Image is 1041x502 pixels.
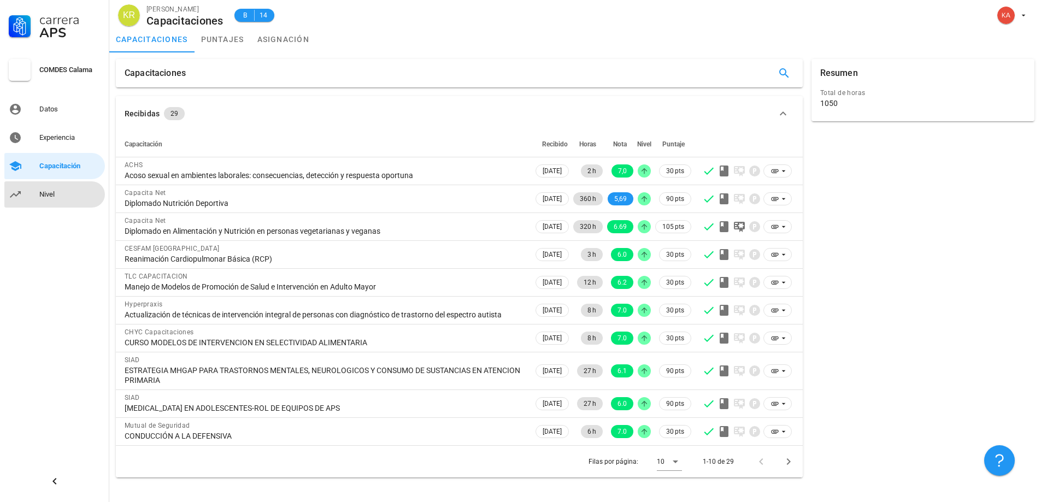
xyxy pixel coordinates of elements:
span: 30 pts [666,305,684,316]
span: 2 h [587,164,596,178]
span: 7,0 [618,164,627,178]
div: ESTRATEGIA MHGAP PARA TRASTORNOS MENTALES, NEUROLOGICOS Y CONSUMO DE SUSTANCIAS EN ATENCION PRIMARIA [125,365,525,385]
div: Reanimación Cardiopulmonar Básica (RCP) [125,254,525,264]
span: 6.1 [617,364,627,377]
th: Capacitación [116,131,533,157]
div: APS [39,26,101,39]
div: 10Filas por página: [657,453,682,470]
span: Horas [579,140,596,148]
span: [DATE] [543,304,562,316]
span: TLC CAPACITACION [125,273,187,280]
span: Capacita Net [125,217,166,225]
span: 7.0 [617,332,627,345]
span: 27 h [584,397,596,410]
span: [DATE] [543,221,562,233]
span: 30 pts [666,249,684,260]
span: Capacita Net [125,189,166,197]
span: 29 [170,107,178,120]
span: 7.0 [617,425,627,438]
span: 90 pts [666,365,684,376]
div: Diplomado en Alimentación y Nutrición en personas vegetarianas y veganas [125,226,525,236]
div: COMDES Calama [39,66,101,74]
span: 5,69 [614,192,627,205]
div: [MEDICAL_DATA] EN ADOLESCENTES-ROL DE EQUIPOS DE APS [125,403,525,413]
a: puntajes [195,26,251,52]
span: Hyperpraxis [125,300,162,308]
div: Actualización de técnicas de intervención integral de personas con diagnóstico de trastorno del e... [125,310,525,320]
div: avatar [997,7,1015,24]
span: 6.0 [617,248,627,261]
div: Capacitaciones [125,59,186,87]
div: CURSO MODELOS DE INTERVENCION EN SELECTIVIDAD ALIMENTARIA [125,338,525,347]
span: SIAD [125,394,140,401]
div: Capacitaciones [146,15,224,27]
a: Experiencia [4,125,105,151]
span: Nivel [637,140,651,148]
span: 6.2 [617,276,627,289]
span: 27 h [584,364,596,377]
span: 320 h [580,220,596,233]
span: CESFAM [GEOGRAPHIC_DATA] [125,245,220,252]
span: 7.0 [617,304,627,317]
span: 6.0 [617,397,627,410]
span: 90 pts [666,398,684,409]
div: Recibidas [125,108,160,120]
div: [PERSON_NAME] [146,4,224,15]
div: Carrera [39,13,101,26]
span: 8 h [587,332,596,345]
th: Nivel [636,131,653,157]
div: Capacitación [39,162,101,170]
span: 12 h [584,276,596,289]
div: Experiencia [39,133,101,142]
th: Horas [571,131,605,157]
div: Total de horas [820,87,1026,98]
span: 8 h [587,304,596,317]
div: Manejo de Modelos de Promoción de Salud e Intervención en Adulto Mayor [125,282,525,292]
div: 1050 [820,98,838,108]
span: 14 [259,10,268,21]
div: CONDUCCIÓN A LA DEFENSIVA [125,431,525,441]
span: 105 pts [662,221,684,232]
div: Nivel [39,190,101,199]
span: 360 h [580,192,596,205]
span: [DATE] [543,365,562,377]
span: [DATE] [543,276,562,288]
div: Datos [39,105,101,114]
span: 3 h [587,248,596,261]
span: [DATE] [543,193,562,205]
span: 30 pts [666,426,684,437]
span: 30 pts [666,166,684,176]
span: Mutual de Seguridad [125,422,190,429]
span: 30 pts [666,333,684,344]
a: asignación [251,26,316,52]
span: CHYC Capacitaciones [125,328,194,336]
button: Página siguiente [779,452,798,471]
span: 6.69 [614,220,627,233]
span: [DATE] [543,332,562,344]
span: Puntaje [662,140,685,148]
span: B [241,10,250,21]
th: Nota [605,131,636,157]
th: Recibido [533,131,571,157]
span: [DATE] [543,398,562,410]
span: 90 pts [666,193,684,204]
span: 30 pts [666,277,684,288]
span: Recibido [542,140,568,148]
span: ACHS [125,161,143,169]
div: 1-10 de 29 [703,457,734,466]
span: SIAD [125,356,140,364]
a: Datos [4,96,105,122]
span: Nota [613,140,627,148]
a: capacitaciones [109,26,195,52]
button: Recibidas 29 [116,96,803,131]
div: Resumen [820,59,858,87]
span: 6 h [587,425,596,438]
div: avatar [118,4,140,26]
span: Capacitación [125,140,162,148]
div: Filas por página: [589,446,682,477]
div: 10 [657,457,664,466]
span: [DATE] [543,249,562,261]
a: Capacitación [4,153,105,179]
span: [DATE] [543,165,562,177]
span: KR [123,4,135,26]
